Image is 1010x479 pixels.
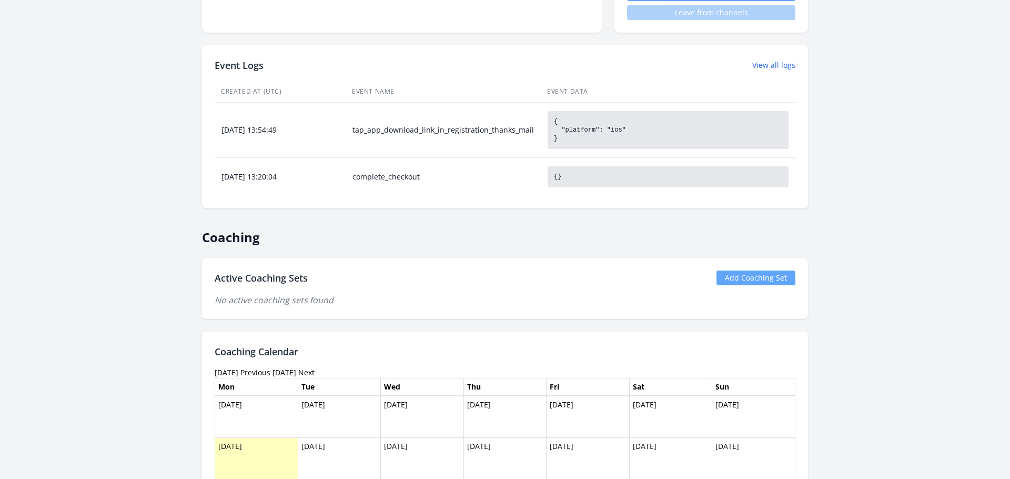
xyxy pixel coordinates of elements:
[548,111,789,149] pre: { "platform": "ios" }
[541,81,795,103] th: Event Data
[215,58,264,73] h2: Event Logs
[215,172,345,182] div: [DATE] 13:20:04
[240,367,270,377] a: Previous
[716,271,795,285] a: Add Coaching Set
[298,396,381,438] td: [DATE]
[463,396,547,438] td: [DATE]
[629,396,712,438] td: [DATE]
[712,378,795,396] th: Sun
[752,60,795,71] a: View all logs
[381,396,464,438] td: [DATE]
[346,81,541,103] th: Event Name
[215,81,346,103] th: Created At (UTC)
[215,271,308,285] h2: Active Coaching Sets
[215,344,795,359] h2: Coaching Calendar
[215,378,298,396] th: Mon
[215,396,298,438] td: [DATE]
[547,378,630,396] th: Fri
[463,378,547,396] th: Thu
[215,125,345,135] div: [DATE] 13:54:49
[629,378,712,396] th: Sat
[298,378,381,396] th: Tue
[346,172,540,182] div: complete_checkout
[215,294,795,306] p: No active coaching sets found
[202,221,808,245] h2: Coaching
[346,125,540,135] div: tap_app_download_link_in_registration_thanks_mail
[272,367,296,377] a: [DATE]
[712,396,795,438] td: [DATE]
[548,166,789,187] pre: {}
[298,367,315,377] a: Next
[215,367,238,377] time: [DATE]
[547,396,630,438] td: [DATE]
[627,5,795,20] span: Leave from channels
[381,378,464,396] th: Wed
